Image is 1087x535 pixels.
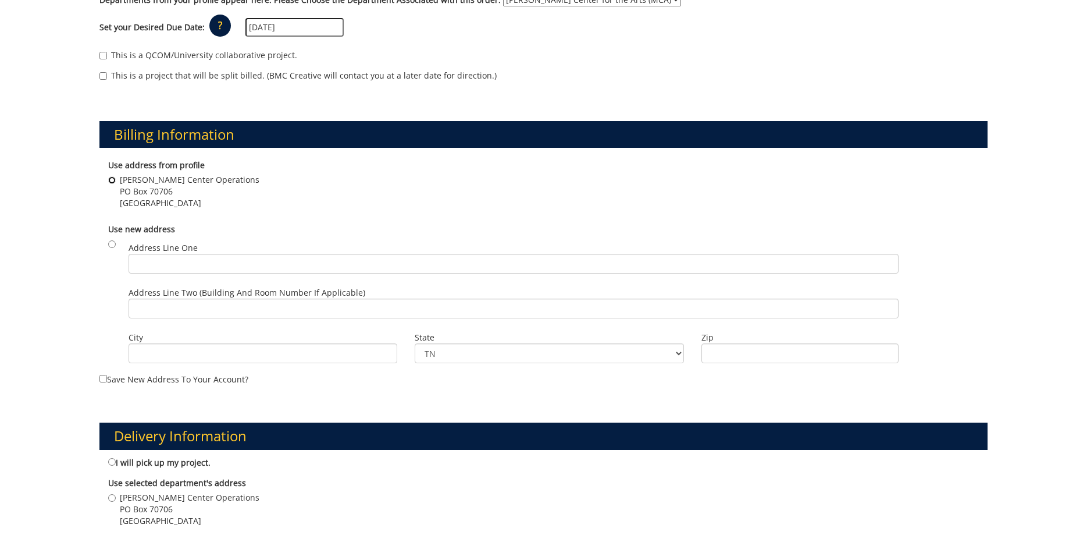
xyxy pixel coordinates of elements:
input: Save new address to your account? [99,375,107,382]
h3: Delivery Information [99,423,988,449]
span: [GEOGRAPHIC_DATA] [120,515,259,527]
label: Address Line Two (Building and Room Number if applicable) [129,287,899,318]
b: Use address from profile [108,160,205,171]
input: [PERSON_NAME] Center Operations PO Box 70706 [GEOGRAPHIC_DATA] [108,176,116,184]
span: PO Box 70706 [120,186,259,197]
span: [PERSON_NAME] Center Operations [120,174,259,186]
label: This is a QCOM/University collaborative project. [99,49,297,61]
label: Address Line One [129,242,899,274]
label: I will pick up my project. [108,456,211,469]
input: MM/DD/YYYY [245,18,344,37]
input: City [129,343,398,363]
label: Set your Desired Due Date: [99,22,205,33]
span: [PERSON_NAME] Center Operations [120,492,259,504]
input: Address Line One [129,254,899,274]
span: [GEOGRAPHIC_DATA] [120,197,259,209]
span: PO Box 70706 [120,504,259,515]
input: Address Line Two (Building and Room Number if applicable) [129,299,899,318]
label: This is a project that will be split billed. (BMC Creative will contact you at a later date for d... [99,70,497,82]
label: City [129,332,398,343]
label: State [415,332,684,343]
h3: Billing Information [99,121,988,148]
input: This is a QCOM/University collaborative project. [99,52,107,59]
b: Use selected department's address [108,477,246,488]
label: Zip [701,332,899,343]
input: Zip [701,343,899,363]
input: I will pick up my project. [108,458,116,466]
b: Use new address [108,224,175,235]
input: [PERSON_NAME] Center Operations PO Box 70706 [GEOGRAPHIC_DATA] [108,494,116,502]
input: This is a project that will be split billed. (BMC Creative will contact you at a later date for d... [99,72,107,80]
p: ? [209,15,231,37]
